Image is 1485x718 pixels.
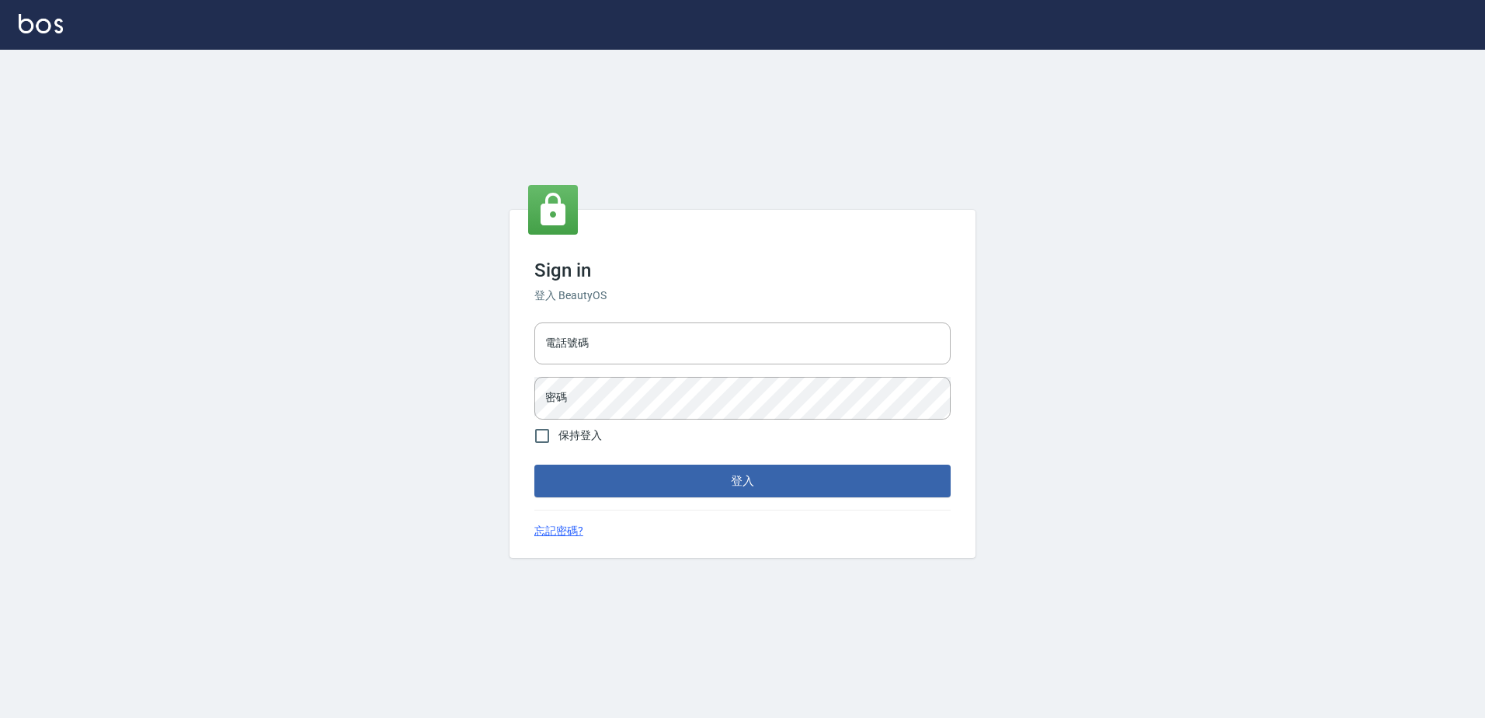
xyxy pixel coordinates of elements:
h6: 登入 BeautyOS [534,288,951,304]
a: 忘記密碼? [534,523,583,539]
span: 保持登入 [558,427,602,444]
button: 登入 [534,465,951,497]
img: Logo [19,14,63,33]
h3: Sign in [534,260,951,281]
